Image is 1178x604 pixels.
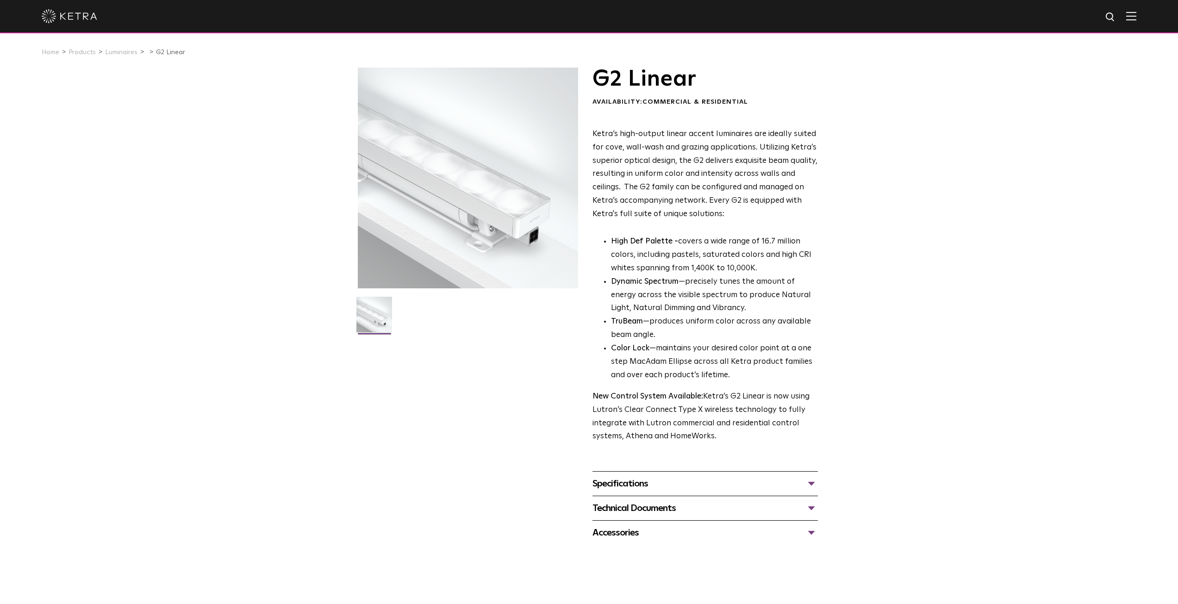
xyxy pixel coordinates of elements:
[592,525,818,540] div: Accessories
[105,49,137,56] a: Luminaires
[611,278,679,286] strong: Dynamic Spectrum
[156,49,185,56] a: G2 Linear
[611,315,818,342] li: —produces uniform color across any available beam angle.
[592,390,818,444] p: Ketra’s G2 Linear is now using Lutron’s Clear Connect Type X wireless technology to fully integra...
[592,68,818,91] h1: G2 Linear
[611,275,818,316] li: —precisely tunes the amount of energy across the visible spectrum to produce Natural Light, Natur...
[592,392,703,400] strong: New Control System Available:
[611,342,818,382] li: —maintains your desired color point at a one step MacAdam Ellipse across all Ketra product famili...
[592,128,818,221] p: Ketra’s high-output linear accent luminaires are ideally suited for cove, wall-wash and grazing a...
[642,99,748,105] span: Commercial & Residential
[611,235,818,275] p: covers a wide range of 16.7 million colors, including pastels, saturated colors and high CRI whit...
[1126,12,1136,20] img: Hamburger%20Nav.svg
[42,49,59,56] a: Home
[1105,12,1116,23] img: search icon
[592,501,818,516] div: Technical Documents
[69,49,96,56] a: Products
[611,344,649,352] strong: Color Lock
[611,318,643,325] strong: TruBeam
[592,476,818,491] div: Specifications
[611,237,678,245] strong: High Def Palette -
[356,297,392,339] img: G2-Linear-2021-Web-Square
[592,98,818,107] div: Availability:
[42,9,97,23] img: ketra-logo-2019-white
